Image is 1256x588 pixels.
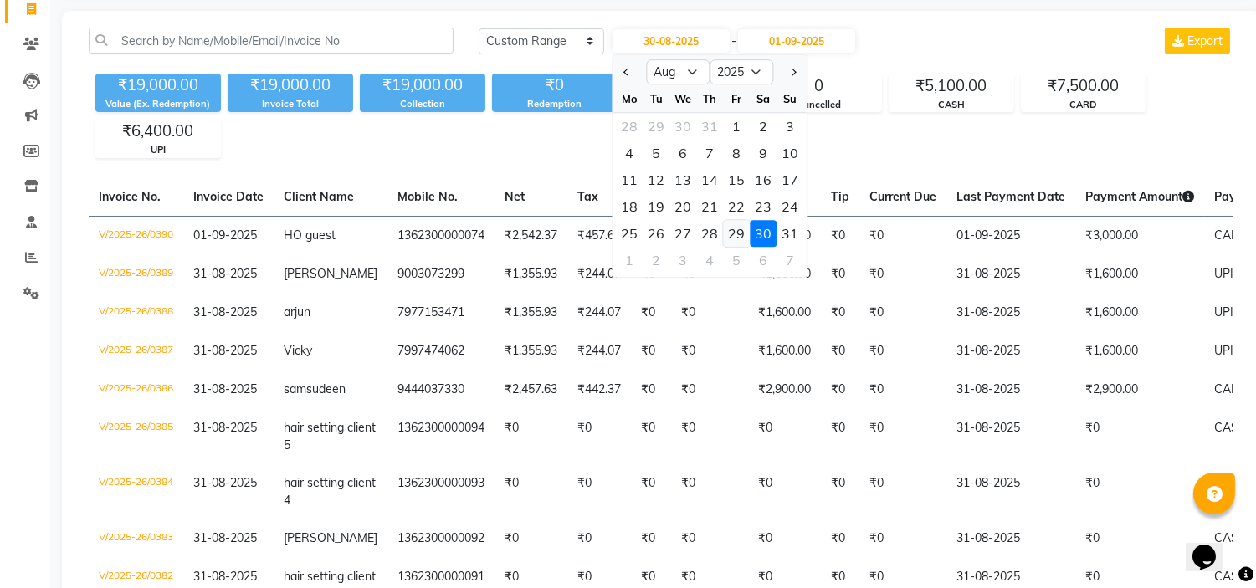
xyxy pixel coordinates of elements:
[284,381,346,396] span: samsudeen
[777,140,803,166] div: 10
[89,332,183,371] td: V/2025-26/0387
[748,409,821,464] td: ₹0
[616,220,643,247] div: 25
[1214,228,1248,243] span: CARD
[723,193,750,220] div: 22
[1075,216,1204,255] td: ₹3,000.00
[696,193,723,220] div: 21
[723,140,750,166] div: Friday, August 8, 2025
[284,343,312,358] span: Vicky
[946,294,1075,332] td: 31-08-2025
[193,475,257,490] span: 31-08-2025
[193,304,257,320] span: 31-08-2025
[96,143,220,157] div: UPI
[671,371,748,409] td: ₹0
[89,371,183,409] td: V/2025-26/0386
[643,193,669,220] div: Tuesday, August 19, 2025
[631,371,671,409] td: ₹0
[643,85,669,112] div: Tu
[1187,33,1223,49] span: Export
[387,294,495,332] td: 7977153471
[96,120,220,143] div: ₹6,400.00
[671,464,748,519] td: ₹0
[616,247,643,274] div: Monday, September 1, 2025
[859,409,946,464] td: ₹0
[696,220,723,247] div: 28
[387,216,495,255] td: 1362300000074
[777,140,803,166] div: Sunday, August 10, 2025
[869,189,936,204] span: Current Due
[643,140,669,166] div: 5
[750,166,777,193] div: Saturday, August 16, 2025
[723,193,750,220] div: Friday, August 22, 2025
[567,255,631,294] td: ₹244.07
[613,29,730,53] input: Start Date
[669,193,696,220] div: Wednesday, August 20, 2025
[567,371,631,409] td: ₹442.37
[859,519,946,558] td: ₹0
[748,464,821,519] td: ₹0
[738,29,855,53] input: End Date
[495,332,567,371] td: ₹1,355.93
[284,420,376,453] span: hair setting client 5
[757,74,881,98] div: 0
[696,140,723,166] div: Thursday, August 7, 2025
[723,85,750,112] div: Fr
[89,216,183,255] td: V/2025-26/0390
[956,189,1065,204] span: Last Payment Date
[757,98,881,112] div: Cancelled
[387,519,495,558] td: 1362300000092
[95,74,221,97] div: ₹19,000.00
[495,294,567,332] td: ₹1,355.93
[777,220,803,247] div: Sunday, August 31, 2025
[495,216,567,255] td: ₹2,542.37
[643,247,669,274] div: Tuesday, September 2, 2025
[696,166,723,193] div: 14
[723,166,750,193] div: 15
[696,247,723,274] div: 4
[643,140,669,166] div: Tuesday, August 5, 2025
[567,332,631,371] td: ₹244.07
[89,294,183,332] td: V/2025-26/0388
[750,193,777,220] div: 23
[777,247,803,274] div: 7
[1075,519,1204,558] td: ₹0
[631,519,671,558] td: ₹0
[492,97,618,111] div: Redemption
[1022,98,1146,112] div: CARD
[1075,409,1204,464] td: ₹0
[616,193,643,220] div: Monday, August 18, 2025
[859,371,946,409] td: ₹0
[387,332,495,371] td: 7997474062
[616,166,643,193] div: 11
[821,464,859,519] td: ₹0
[946,464,1075,519] td: 31-08-2025
[750,113,777,140] div: 2
[1214,343,1233,358] span: UPI
[567,216,631,255] td: ₹457.63
[284,228,336,243] span: HO guest
[643,113,669,140] div: Tuesday, July 29, 2025
[777,247,803,274] div: Sunday, September 7, 2025
[567,409,631,464] td: ₹0
[777,113,803,140] div: 3
[750,140,777,166] div: Saturday, August 9, 2025
[710,59,773,84] select: Select year
[696,113,723,140] div: Thursday, July 31, 2025
[750,220,777,247] div: Saturday, August 30, 2025
[723,220,750,247] div: 29
[786,59,800,85] button: Next month
[616,220,643,247] div: Monday, August 25, 2025
[777,166,803,193] div: 17
[89,464,183,519] td: V/2025-26/0384
[577,189,598,204] span: Tax
[946,332,1075,371] td: 31-08-2025
[750,247,777,274] div: 6
[671,332,748,371] td: ₹0
[777,193,803,220] div: Sunday, August 24, 2025
[360,97,485,111] div: Collection
[821,371,859,409] td: ₹0
[228,74,353,97] div: ₹19,000.00
[859,255,946,294] td: ₹0
[567,464,631,519] td: ₹0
